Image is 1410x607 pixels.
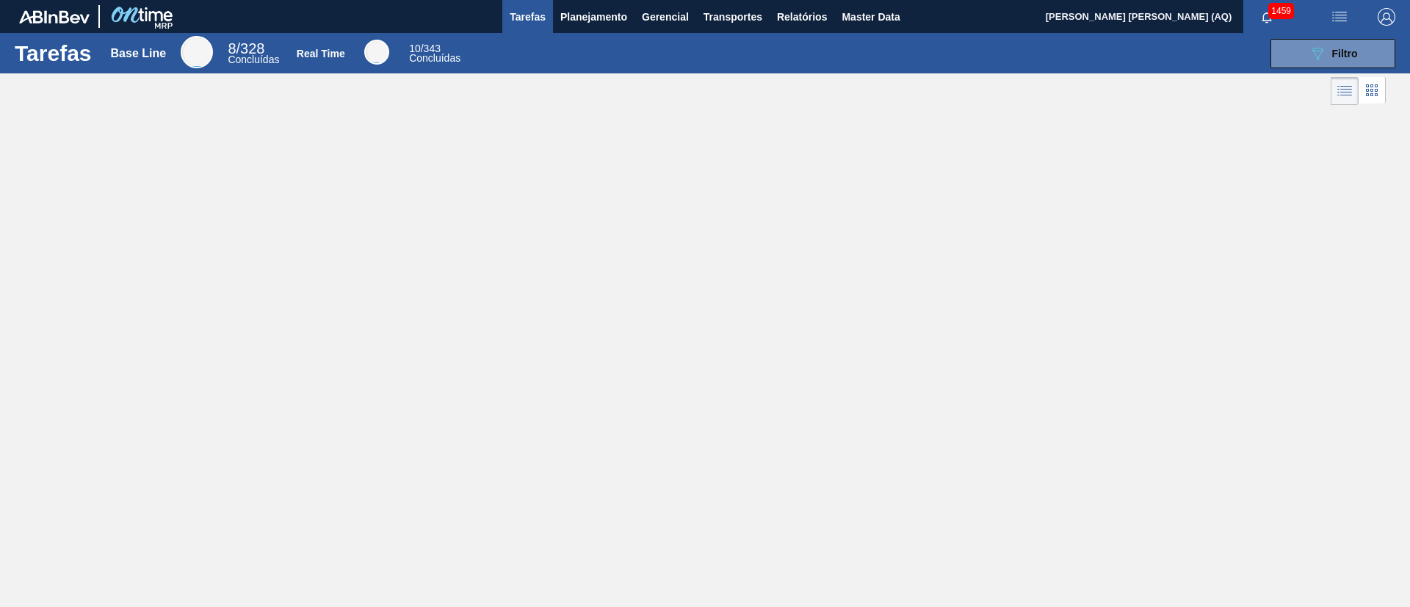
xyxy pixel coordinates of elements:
[1378,8,1395,26] img: Logout
[1359,77,1386,105] div: Visão em Cards
[111,47,167,60] div: Base Line
[409,44,460,63] div: Real Time
[15,45,92,62] h1: Tarefas
[228,40,264,57] span: / 328
[409,43,441,54] span: / 343
[1268,3,1294,19] span: 1459
[181,36,213,68] div: Base Line
[642,8,689,26] span: Gerencial
[364,40,389,65] div: Real Time
[704,8,762,26] span: Transportes
[228,54,279,65] span: Concluídas
[1332,48,1358,59] span: Filtro
[842,8,900,26] span: Master Data
[297,48,345,59] div: Real Time
[510,8,546,26] span: Tarefas
[1331,8,1348,26] img: userActions
[228,40,236,57] span: 8
[1331,77,1359,105] div: Visão em Lista
[1243,7,1290,27] button: Notificações
[777,8,827,26] span: Relatórios
[409,43,421,54] span: 10
[19,10,90,23] img: TNhmsLtSVTkK8tSr43FrP2fwEKptu5GPRR3wAAAABJRU5ErkJggg==
[409,52,460,64] span: Concluídas
[1270,39,1395,68] button: Filtro
[228,43,279,65] div: Base Line
[560,8,627,26] span: Planejamento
